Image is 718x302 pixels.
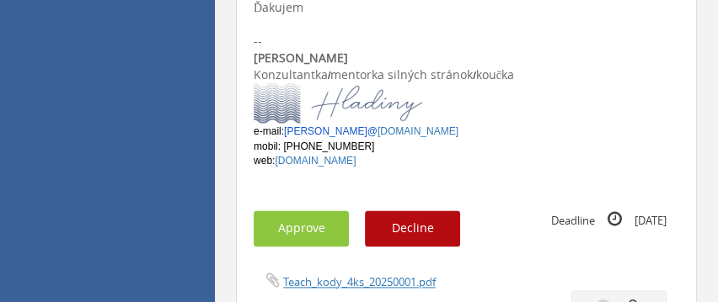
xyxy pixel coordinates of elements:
[254,125,284,137] span: e-mail:
[378,125,458,137] a: [DOMAIN_NAME]
[254,66,679,83] div: Konzultantka mentorka silných stránok koučka
[283,274,436,289] a: Teach_kody_4ks_20250001.pdf
[328,70,330,82] span: /
[551,210,667,229] small: Deadline [DATE]
[284,125,367,137] a: [PERSON_NAME]
[254,210,349,246] button: Approve
[275,155,356,167] a: [DOMAIN_NAME]
[254,155,359,167] font: web:
[284,125,458,137] font: @
[254,83,422,123] img: AIorK4zkxKR5i_gRHm8W4tx6oWLrQRmFJaMo356aBvwA0z1FRj0T9MPHaowJ54iKRvhELXM-4O8trsE
[254,140,374,152] font: mobil: [PHONE_NUMBER]
[254,50,348,66] b: [PERSON_NAME]
[473,70,475,82] span: /
[254,33,262,49] span: --
[365,210,460,246] button: Decline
